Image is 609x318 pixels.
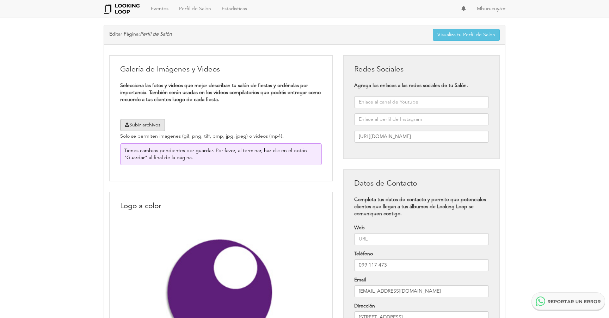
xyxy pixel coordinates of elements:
[120,82,322,103] label: Selecciona las fotos y videos que mejor describan tu salón de fiestas y ordénalas por importancia...
[354,113,489,125] input: Enlace al perfil de Instagram
[104,25,505,45] div: Editar Página:
[354,276,489,283] label: Email
[354,64,489,75] legend: Redes Sociales
[354,196,489,217] label: Completa tus datos de contacto y permite que potenciales clientes que llegan a tus álbumes de Loo...
[120,143,322,165] p: Tienes cambios pendientes por guardar. Por favor, al terminar, haz clic en el botón "Guardar" al ...
[140,32,172,37] i: Perfil de Salón
[120,201,322,212] legend: Logo a color
[354,179,489,189] legend: Datos de Contacto
[433,29,500,41] a: Visualiza tu Perfil de Salón
[354,233,489,245] input: URL
[120,119,165,131] span: Subir archivos
[120,133,322,140] p: Solo se permiten imagenes (gif, png, tiff, bmp, jpg, jpeg) o videos (mp4).
[120,64,322,75] legend: Galería de Imágenes y Videos
[354,82,489,89] label: Agrega los enlaces a las redes sociales de tu Salón.
[354,303,489,310] label: Dirección
[531,292,605,311] img: Reportar un error
[354,96,489,108] input: Enlace al canal de Youtube
[354,250,489,257] label: Teléfono
[354,224,489,231] label: Web
[354,131,489,143] input: Enlace a la página de Facebook
[354,285,489,297] input: Email
[354,259,489,271] input: Telefono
